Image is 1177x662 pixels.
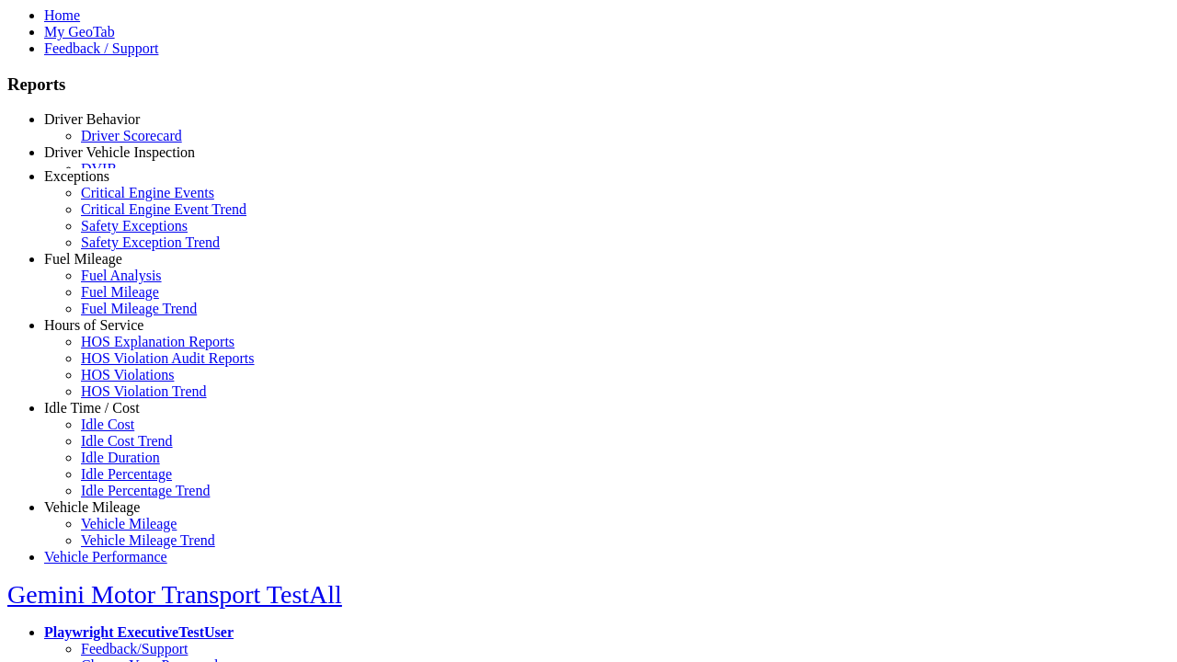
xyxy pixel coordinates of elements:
[44,24,115,40] a: My GeoTab
[81,218,188,234] a: Safety Exceptions
[7,580,342,609] a: Gemini Motor Transport TestAll
[81,383,207,399] a: HOS Violation Trend
[81,334,234,349] a: HOS Explanation Reports
[44,7,80,23] a: Home
[44,168,109,184] a: Exceptions
[44,144,195,160] a: Driver Vehicle Inspection
[81,185,214,200] a: Critical Engine Events
[44,400,140,416] a: Idle Time / Cost
[81,483,210,498] a: Idle Percentage Trend
[81,641,188,656] a: Feedback/Support
[81,161,117,177] a: DVIR
[81,234,220,250] a: Safety Exception Trend
[81,516,177,531] a: Vehicle Mileage
[44,624,234,640] a: Playwright ExecutiveTestUser
[7,74,1170,95] h3: Reports
[81,466,172,482] a: Idle Percentage
[81,532,215,548] a: Vehicle Mileage Trend
[81,268,162,283] a: Fuel Analysis
[44,317,143,333] a: Hours of Service
[81,367,174,382] a: HOS Violations
[44,251,122,267] a: Fuel Mileage
[81,128,182,143] a: Driver Scorecard
[44,111,140,127] a: Driver Behavior
[81,301,197,316] a: Fuel Mileage Trend
[81,284,159,300] a: Fuel Mileage
[81,350,255,366] a: HOS Violation Audit Reports
[81,201,246,217] a: Critical Engine Event Trend
[44,499,140,515] a: Vehicle Mileage
[81,417,134,432] a: Idle Cost
[44,40,158,56] a: Feedback / Support
[81,433,173,449] a: Idle Cost Trend
[81,450,160,465] a: Idle Duration
[44,549,167,565] a: Vehicle Performance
